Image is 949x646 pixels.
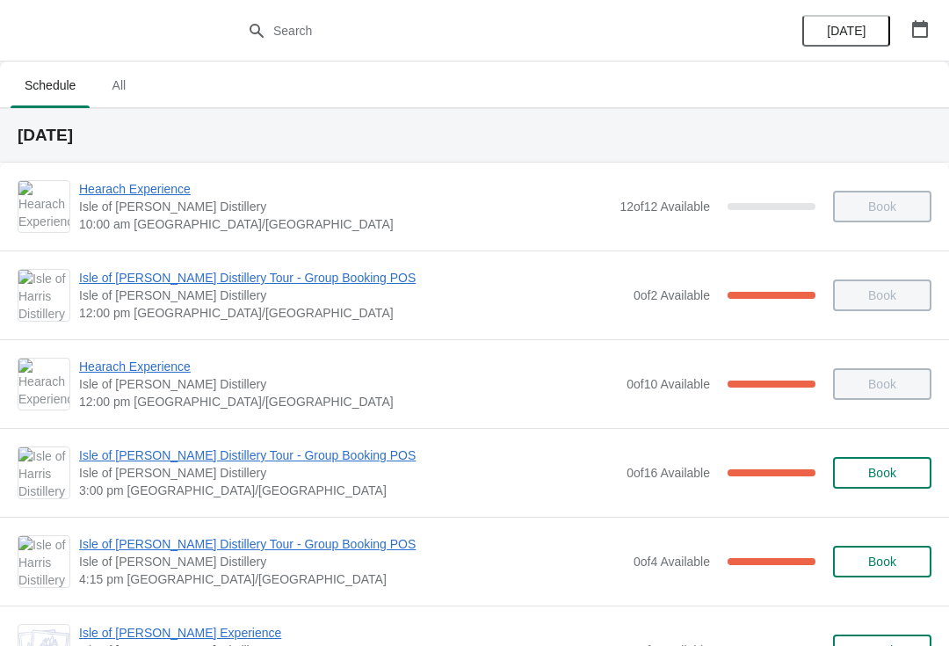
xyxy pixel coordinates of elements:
[619,200,710,214] span: 12 of 12 Available
[79,570,625,588] span: 4:15 pm [GEOGRAPHIC_DATA]/[GEOGRAPHIC_DATA]
[833,546,931,577] button: Book
[79,198,611,215] span: Isle of [PERSON_NAME] Distillery
[79,375,618,393] span: Isle of [PERSON_NAME] Distillery
[18,359,69,410] img: Hearach Experience | Isle of Harris Distillery | 12:00 pm Europe/London
[18,181,69,232] img: Hearach Experience | Isle of Harris Distillery | 10:00 am Europe/London
[634,288,710,302] span: 0 of 2 Available
[868,555,896,569] span: Book
[79,464,618,482] span: Isle of [PERSON_NAME] Distillery
[11,69,90,101] span: Schedule
[79,535,625,553] span: Isle of [PERSON_NAME] Distillery Tour - Group Booking POS
[97,69,141,101] span: All
[79,446,618,464] span: Isle of [PERSON_NAME] Distillery Tour - Group Booking POS
[18,270,69,321] img: Isle of Harris Distillery Tour - Group Booking POS | Isle of Harris Distillery | 12:00 pm Europe/...
[627,466,710,480] span: 0 of 16 Available
[79,269,625,287] span: Isle of [PERSON_NAME] Distillery Tour - Group Booking POS
[79,482,618,499] span: 3:00 pm [GEOGRAPHIC_DATA]/[GEOGRAPHIC_DATA]
[79,215,611,233] span: 10:00 am [GEOGRAPHIC_DATA]/[GEOGRAPHIC_DATA]
[18,127,931,144] h2: [DATE]
[79,304,625,322] span: 12:00 pm [GEOGRAPHIC_DATA]/[GEOGRAPHIC_DATA]
[79,358,618,375] span: Hearach Experience
[79,287,625,304] span: Isle of [PERSON_NAME] Distillery
[802,15,890,47] button: [DATE]
[18,447,69,498] img: Isle of Harris Distillery Tour - Group Booking POS | Isle of Harris Distillery | 3:00 pm Europe/L...
[634,555,710,569] span: 0 of 4 Available
[868,466,896,480] span: Book
[79,393,618,410] span: 12:00 pm [GEOGRAPHIC_DATA]/[GEOGRAPHIC_DATA]
[827,24,866,38] span: [DATE]
[627,377,710,391] span: 0 of 10 Available
[18,536,69,587] img: Isle of Harris Distillery Tour - Group Booking POS | Isle of Harris Distillery | 4:15 pm Europe/L...
[79,553,625,570] span: Isle of [PERSON_NAME] Distillery
[833,457,931,489] button: Book
[272,15,712,47] input: Search
[79,180,611,198] span: Hearach Experience
[79,624,625,642] span: Isle of [PERSON_NAME] Experience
